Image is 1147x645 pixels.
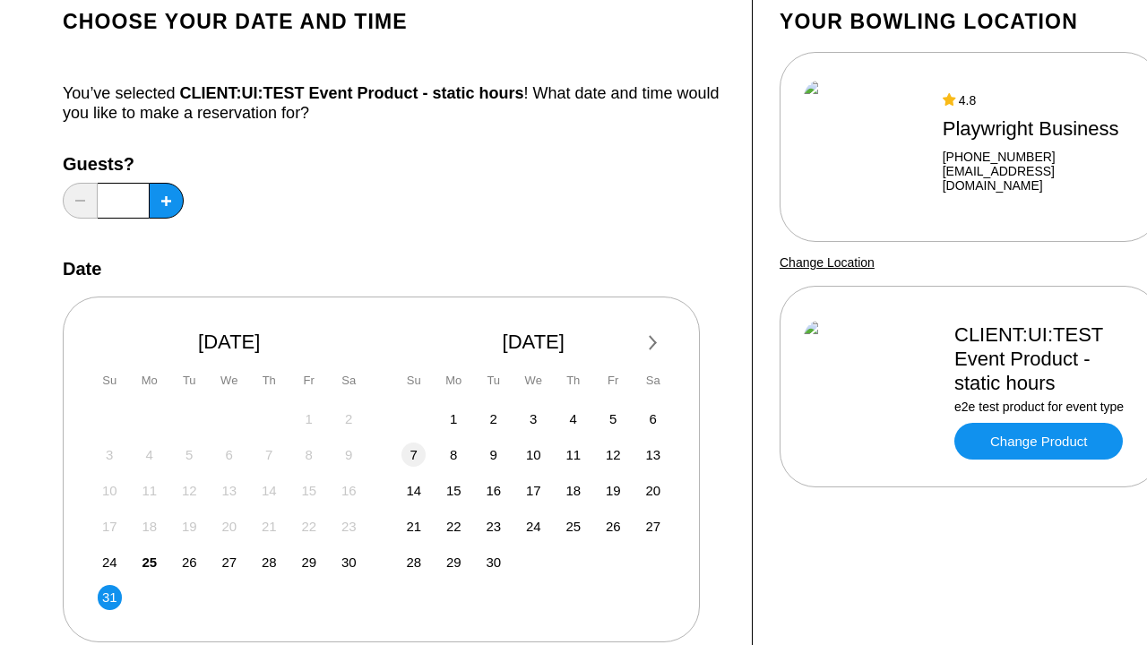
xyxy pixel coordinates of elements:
span: 15 [446,483,461,498]
span: 20 [221,519,237,534]
span: 29 [301,555,316,570]
img: Playwright Business [804,80,927,214]
span: 5 [609,411,617,426]
div: Choose Monday, September 29th, 2025 [442,550,466,574]
span: 11 [565,447,581,462]
span: 26 [606,519,621,534]
div: You’ve selected ! What date and time would you like to make a reservation for? [63,83,725,123]
span: 21 [406,519,421,534]
div: Choose Wednesday, September 17th, 2025 [522,478,546,503]
div: Choose Saturday, August 30th, 2025 [337,550,361,574]
span: 8 [306,447,313,462]
div: Su [401,368,426,392]
span: 18 [565,483,581,498]
div: Choose Sunday, September 14th, 2025 [401,478,426,503]
div: CLIENT:UI:TEST Event Product - static hours [954,322,1136,395]
span: 13 [221,483,237,498]
div: Not available Thursday, August 14th, 2025 [257,478,281,503]
span: 8 [450,447,457,462]
span: 9 [345,447,352,462]
div: Not available Monday, August 11th, 2025 [137,478,161,503]
span: 26 [182,555,197,570]
span: 25 [142,555,157,570]
div: Choose Monday, September 1st, 2025 [442,407,466,431]
a: [EMAIL_ADDRESS][DOMAIN_NAME] [943,164,1136,193]
div: Not available Wednesday, August 6th, 2025 [217,443,241,467]
h1: Choose your Date and time [63,9,725,34]
span: 2 [490,411,497,426]
div: 4.8 [943,93,1136,107]
div: Mo [442,368,466,392]
div: Choose Monday, September 8th, 2025 [442,443,466,467]
div: Not available Thursday, August 7th, 2025 [257,443,281,467]
div: Fr [297,368,321,392]
div: Not available Sunday, August 17th, 2025 [98,514,122,538]
span: 5 [185,447,193,462]
span: 16 [486,483,501,498]
span: 17 [102,519,117,534]
span: 19 [182,519,197,534]
div: Not available Saturday, August 9th, 2025 [337,443,361,467]
div: Choose Tuesday, September 23rd, 2025 [481,514,505,538]
div: Choose Sunday, September 28th, 2025 [401,550,426,574]
div: Choose Wednesday, August 27th, 2025 [217,550,241,574]
div: Choose Sunday, August 24th, 2025 [98,550,122,574]
div: Choose Friday, September 5th, 2025 [601,407,625,431]
div: Choose Sunday, August 31st, 2025 [98,585,122,609]
span: 14 [262,483,277,498]
div: Not available Tuesday, August 19th, 2025 [177,514,202,538]
div: We [217,368,241,392]
div: We [522,368,546,392]
div: [DATE] [395,330,673,354]
span: 30 [486,555,501,570]
img: CLIENT:UI:TEST Event Product - static hours [804,320,938,454]
div: Not available Friday, August 22nd, 2025 [297,514,321,538]
div: Choose Thursday, August 28th, 2025 [257,550,281,574]
span: 27 [221,555,237,570]
div: Th [561,368,585,392]
div: Th [257,368,281,392]
button: Next Month [639,329,668,357]
div: Choose Tuesday, September 16th, 2025 [481,478,505,503]
div: Not available Thursday, August 21st, 2025 [257,514,281,538]
span: 10 [102,483,117,498]
span: 12 [182,483,197,498]
a: Change Product [954,423,1123,460]
span: 2 [345,411,352,426]
span: 3 [106,447,113,462]
span: 11 [142,483,157,498]
div: Not available Saturday, August 23rd, 2025 [337,514,361,538]
div: Not available Wednesday, August 20th, 2025 [217,514,241,538]
div: Choose Friday, August 29th, 2025 [297,550,321,574]
span: 14 [406,483,421,498]
div: Choose Saturday, September 6th, 2025 [641,407,665,431]
div: Su [98,368,122,392]
div: Not available Friday, August 1st, 2025 [297,407,321,431]
span: 24 [102,555,117,570]
div: Choose Wednesday, September 24th, 2025 [522,514,546,538]
div: Choose Tuesday, September 2nd, 2025 [481,407,505,431]
span: 6 [226,447,233,462]
div: Sa [337,368,361,392]
div: Choose Thursday, September 25th, 2025 [561,514,585,538]
span: 28 [262,555,277,570]
div: Mo [137,368,161,392]
span: 1 [450,411,457,426]
span: 18 [142,519,157,534]
span: 21 [262,519,277,534]
span: CLIENT:UI:TEST Event Product - static hours [179,84,523,102]
div: Not available Tuesday, August 5th, 2025 [177,443,202,467]
div: Choose Wednesday, September 3rd, 2025 [522,407,546,431]
div: Not available Saturday, August 16th, 2025 [337,478,361,503]
div: Choose Thursday, September 18th, 2025 [561,478,585,503]
div: Playwright Business [943,116,1136,141]
div: Choose Monday, September 22nd, 2025 [442,514,466,538]
div: Choose Thursday, September 11th, 2025 [561,443,585,467]
span: 28 [406,555,421,570]
span: 13 [645,447,660,462]
div: Choose Monday, August 25th, 2025 [137,550,161,574]
div: [DATE] [91,330,368,354]
div: Not available Sunday, August 3rd, 2025 [98,443,122,467]
div: Not available Sunday, August 10th, 2025 [98,478,122,503]
span: 19 [606,483,621,498]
